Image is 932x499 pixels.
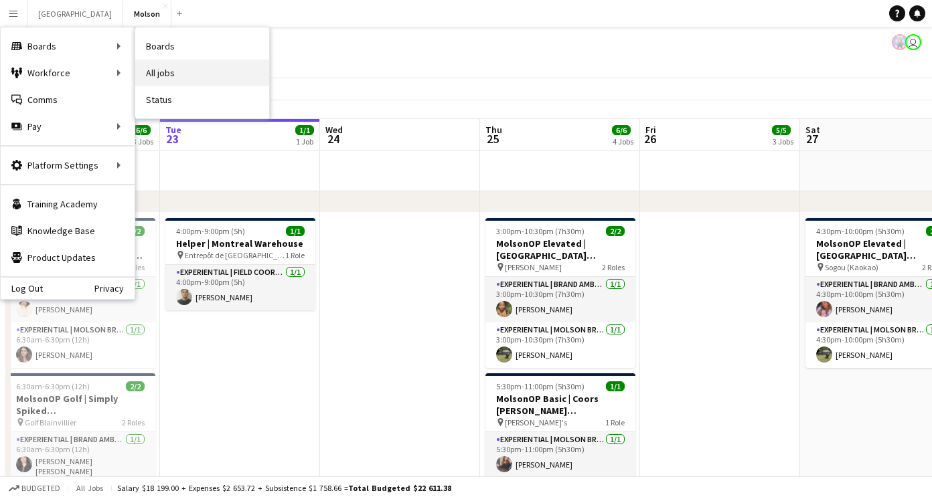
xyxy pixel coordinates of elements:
[1,113,135,140] div: Pay
[892,34,908,50] app-user-avatar: Lysandre Dorval
[485,322,635,368] app-card-role: Experiential | Molson Brand Specialist1/13:00pm-10:30pm (7h30m)[PERSON_NAME]
[602,262,625,272] span: 2 Roles
[27,1,123,27] button: [GEOGRAPHIC_DATA]
[505,417,567,427] span: [PERSON_NAME]'s
[605,417,625,427] span: 1 Role
[505,262,562,272] span: [PERSON_NAME]
[133,136,153,146] div: 3 Jobs
[5,322,155,368] app-card-role: Experiential | Molson Brand Specialist1/16:30am-6:30pm (12h)[PERSON_NAME]
[485,237,635,262] h3: MolsonOP Elevated | [GEOGRAPHIC_DATA] ([GEOGRAPHIC_DATA], [GEOGRAPHIC_DATA])
[612,125,631,135] span: 6/6
[485,124,502,136] span: Thu
[805,124,820,136] span: Sat
[348,483,451,493] span: Total Budgeted $22 611.38
[643,131,656,146] span: 26
[773,136,793,146] div: 3 Jobs
[165,265,315,310] app-card-role: Experiential | Field Coordinator1/14:00pm-9:00pm (5h)[PERSON_NAME]
[825,262,878,272] span: Sogou (Kaokao)
[122,417,145,427] span: 2 Roles
[135,33,269,60] a: Boards
[1,60,135,86] div: Workforce
[803,131,820,146] span: 27
[325,124,343,136] span: Wed
[485,218,635,368] app-job-card: 3:00pm-10:30pm (7h30m)2/2MolsonOP Elevated | [GEOGRAPHIC_DATA] ([GEOGRAPHIC_DATA], [GEOGRAPHIC_DA...
[25,417,76,427] span: Golf Blainvillier
[296,136,313,146] div: 1 Job
[496,226,585,236] span: 3:00pm-10:30pm (7h30m)
[1,191,135,217] a: Training Academy
[94,283,135,294] a: Privacy
[286,226,305,236] span: 1/1
[132,125,151,135] span: 6/6
[1,217,135,244] a: Knowledge Base
[74,483,106,493] span: All jobs
[135,60,269,86] a: All jobs
[165,237,315,249] h3: Helper | Montreal Warehouse
[5,432,155,482] app-card-role: Experiential | Brand Ambassador1/16:30am-6:30pm (12h)[PERSON_NAME] [PERSON_NAME]
[1,33,135,60] div: Boards
[295,125,314,135] span: 1/1
[1,244,135,271] a: Product Updates
[485,432,635,478] app-card-role: Experiential | Molson Brand Specialist1/15:30pm-11:00pm (5h30m)[PERSON_NAME]
[496,381,585,391] span: 5:30pm-11:00pm (5h30m)
[163,131,181,146] span: 23
[135,86,269,113] a: Status
[1,152,135,179] div: Platform Settings
[126,381,145,391] span: 2/2
[5,277,155,322] app-card-role: Experiential | Brand Ambassador1/16:30am-6:30pm (12h)[PERSON_NAME]
[117,483,451,493] div: Salary $18 199.00 + Expenses $2 653.72 + Subsistence $1 758.66 =
[165,124,181,136] span: Tue
[285,250,305,260] span: 1 Role
[485,373,635,478] app-job-card: 5:30pm-11:00pm (5h30m)1/1MolsonOP Basic | Coors [PERSON_NAME] ([GEOGRAPHIC_DATA], [GEOGRAPHIC_DAT...
[772,125,791,135] span: 5/5
[185,250,285,260] span: Entrepôt de [GEOGRAPHIC_DATA]
[165,218,315,310] app-job-card: 4:00pm-9:00pm (5h)1/1Helper | Montreal Warehouse Entrepôt de [GEOGRAPHIC_DATA]1 RoleExperiential ...
[645,124,656,136] span: Fri
[16,381,90,391] span: 6:30am-6:30pm (12h)
[123,1,171,27] button: Molson
[176,226,245,236] span: 4:00pm-9:00pm (5h)
[483,131,502,146] span: 25
[323,131,343,146] span: 24
[21,484,60,493] span: Budgeted
[485,393,635,417] h3: MolsonOP Basic | Coors [PERSON_NAME] ([GEOGRAPHIC_DATA], [GEOGRAPHIC_DATA])
[5,393,155,417] h3: MolsonOP Golf | Simply Spiked ([GEOGRAPHIC_DATA], [GEOGRAPHIC_DATA])
[613,136,633,146] div: 4 Jobs
[606,381,625,391] span: 1/1
[905,34,921,50] app-user-avatar: Samantha Martin
[816,226,905,236] span: 4:30pm-10:00pm (5h30m)
[1,86,135,113] a: Comms
[1,283,43,294] a: Log Out
[7,481,62,496] button: Budgeted
[485,277,635,322] app-card-role: Experiential | Brand Ambassador1/13:00pm-10:30pm (7h30m)[PERSON_NAME]
[606,226,625,236] span: 2/2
